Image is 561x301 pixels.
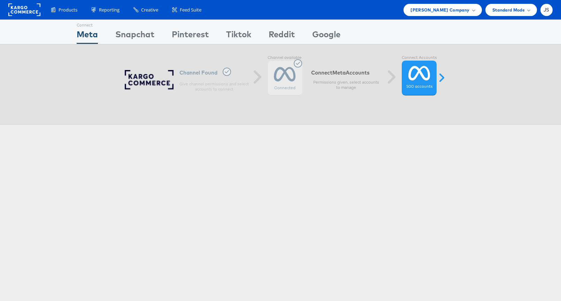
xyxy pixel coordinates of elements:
div: Meta [77,28,98,44]
span: Standard Mode [492,6,525,14]
div: Snapchat [115,28,154,44]
label: 500 accounts [406,84,432,90]
span: Reporting [99,7,120,13]
div: Connect [77,20,98,28]
span: Creative [141,7,158,13]
label: Connect Accounts [402,55,437,61]
span: [PERSON_NAME] Company [410,6,469,14]
div: Reddit [269,28,295,44]
div: Tiktok [226,28,251,44]
span: Products [59,7,77,13]
span: Feed Suite [180,7,201,13]
div: Google [312,28,340,44]
p: Give channel permissions and select accounts to connect [179,81,249,92]
label: Channel available [268,55,302,61]
h6: Connect Accounts [311,69,381,76]
span: meta [332,69,346,76]
p: Permissions given, select accounts to manage [311,79,381,91]
span: JS [544,8,550,12]
div: Pinterest [172,28,209,44]
h6: Channel Found [179,68,249,78]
